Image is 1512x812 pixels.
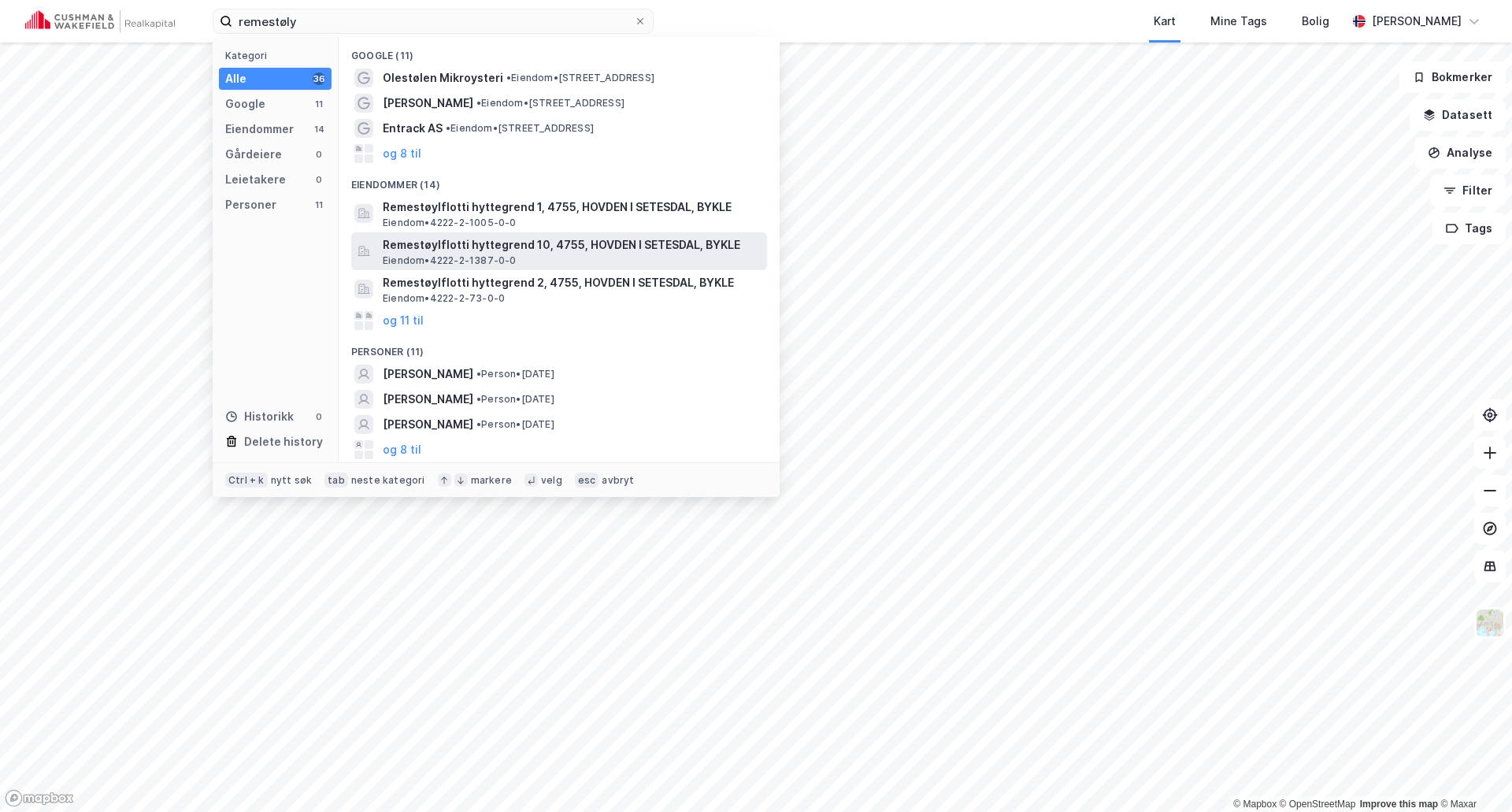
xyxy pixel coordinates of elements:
[383,217,517,229] span: Eiendom • 4222-2-1005-0-0
[476,418,554,431] span: Person • [DATE]
[383,415,473,434] span: [PERSON_NAME]
[232,9,634,33] input: Søk på adresse, matrikkel, gårdeiere, leietakere eller personer
[383,292,505,305] span: Eiendom • 4222-2-73-0-0
[225,170,286,189] div: Leietakere
[383,390,473,409] span: [PERSON_NAME]
[313,173,325,186] div: 0
[476,393,481,405] span: •
[1433,736,1512,812] div: Kontrollprogram for chat
[244,432,323,451] div: Delete history
[602,474,634,487] div: avbryt
[383,311,424,330] button: og 11 til
[351,474,425,487] div: neste kategori
[383,254,517,267] span: Eiendom • 4222-2-1387-0-0
[1154,12,1176,31] div: Kart
[313,148,325,161] div: 0
[225,407,294,426] div: Historikk
[383,273,761,292] span: Remestøylflotti hyttegrend 2, 4755, HOVDEN I SETESDAL, BYKLE
[225,195,276,214] div: Personer
[1414,137,1506,169] button: Analyse
[271,474,313,487] div: nytt søk
[1233,799,1277,810] a: Mapbox
[1433,736,1512,812] iframe: Chat Widget
[383,119,443,138] span: Entrack AS
[225,473,268,488] div: Ctrl + k
[1360,799,1438,810] a: Improve this map
[446,122,594,135] span: Eiendom • [STREET_ADDRESS]
[1430,175,1506,206] button: Filter
[476,418,481,430] span: •
[25,10,175,32] img: cushman-wakefield-realkapital-logo.202ea83816669bd177139c58696a8fa1.svg
[383,94,473,113] span: [PERSON_NAME]
[476,97,481,109] span: •
[575,473,599,488] div: esc
[383,365,473,384] span: [PERSON_NAME]
[1399,61,1506,93] button: Bokmerker
[1475,608,1505,638] img: Z
[383,144,421,163] button: og 8 til
[225,69,246,88] div: Alle
[225,145,282,164] div: Gårdeiere
[383,235,761,254] span: Remestøylflotti hyttegrend 10, 4755, HOVDEN I SETESDAL, BYKLE
[225,95,265,113] div: Google
[471,474,512,487] div: markere
[339,333,780,362] div: Personer (11)
[5,789,74,807] a: Mapbox homepage
[506,72,654,84] span: Eiendom • [STREET_ADDRESS]
[1280,799,1356,810] a: OpenStreetMap
[476,97,624,109] span: Eiendom • [STREET_ADDRESS]
[225,50,332,61] div: Kategori
[339,37,780,65] div: Google (11)
[383,69,503,87] span: Olestølen Mikroysteri
[446,122,450,134] span: •
[383,440,421,459] button: og 8 til
[313,410,325,423] div: 0
[1410,99,1506,131] button: Datasett
[313,123,325,135] div: 14
[1372,12,1462,31] div: [PERSON_NAME]
[313,98,325,110] div: 11
[476,368,481,380] span: •
[313,72,325,85] div: 36
[225,120,294,139] div: Eiendommer
[313,198,325,211] div: 11
[1210,12,1267,31] div: Mine Tags
[506,72,511,83] span: •
[339,166,780,195] div: Eiendommer (14)
[476,393,554,406] span: Person • [DATE]
[476,368,554,380] span: Person • [DATE]
[324,473,348,488] div: tab
[1432,213,1506,244] button: Tags
[1302,12,1329,31] div: Bolig
[541,474,562,487] div: velg
[383,198,761,217] span: Remestøylflotti hyttegrend 1, 4755, HOVDEN I SETESDAL, BYKLE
